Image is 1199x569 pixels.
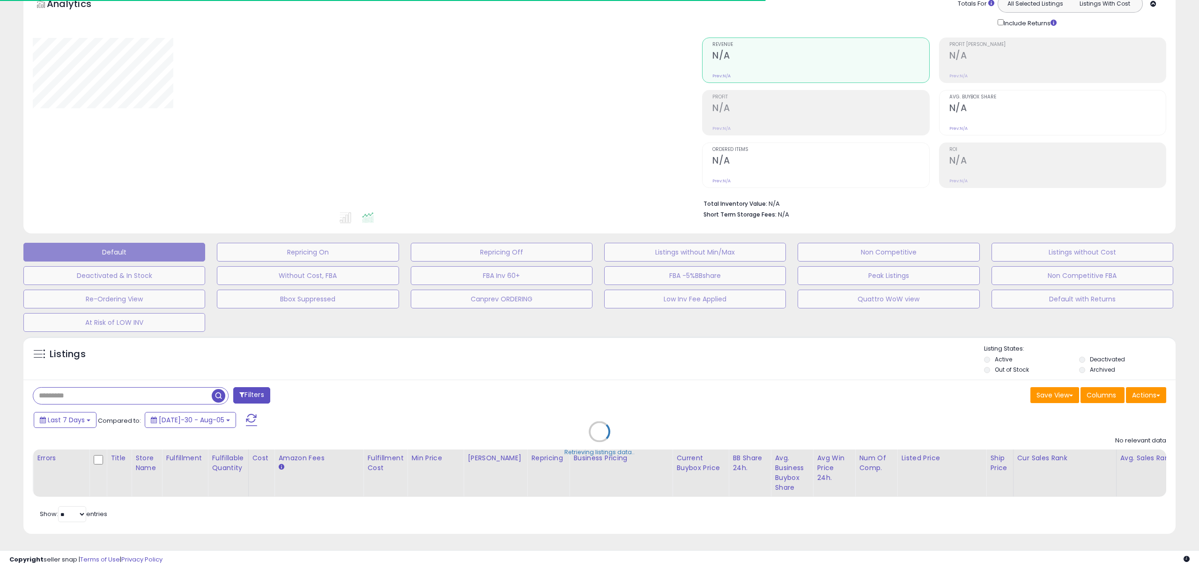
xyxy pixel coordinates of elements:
[411,243,592,262] button: Repricing Off
[798,266,979,285] button: Peak Listings
[217,243,399,262] button: Repricing On
[991,17,1068,28] div: Include Returns
[564,448,635,457] div: Retrieving listings data..
[703,197,1159,209] li: N/A
[703,200,767,208] b: Total Inventory Value:
[949,178,968,184] small: Prev: N/A
[712,103,929,115] h2: N/A
[9,555,44,564] strong: Copyright
[712,50,929,63] h2: N/A
[949,103,1166,115] h2: N/A
[712,155,929,168] h2: N/A
[411,266,592,285] button: FBA Inv 60+
[992,243,1173,262] button: Listings without Cost
[121,555,163,564] a: Privacy Policy
[949,95,1166,100] span: Avg. Buybox Share
[712,126,731,131] small: Prev: N/A
[703,210,777,218] b: Short Term Storage Fees:
[411,290,592,308] button: Canprev ORDERING
[217,266,399,285] button: Without Cost, FBA
[949,147,1166,152] span: ROI
[992,266,1173,285] button: Non Competitive FBA
[798,243,979,262] button: Non Competitive
[23,313,205,332] button: At Risk of LOW INV
[949,126,968,131] small: Prev: N/A
[712,178,731,184] small: Prev: N/A
[604,266,786,285] button: FBA -5%BBshare
[712,73,731,79] small: Prev: N/A
[23,243,205,262] button: Default
[798,290,979,308] button: Quattro WoW view
[992,290,1173,308] button: Default with Returns
[712,42,929,47] span: Revenue
[712,95,929,100] span: Profit
[949,73,968,79] small: Prev: N/A
[80,555,120,564] a: Terms of Use
[949,50,1166,63] h2: N/A
[23,290,205,308] button: Re-Ordering View
[712,147,929,152] span: Ordered Items
[23,266,205,285] button: Deactivated & In Stock
[9,555,163,564] div: seller snap | |
[949,42,1166,47] span: Profit [PERSON_NAME]
[778,210,789,219] span: N/A
[604,243,786,262] button: Listings without Min/Max
[604,290,786,308] button: Low Inv Fee Applied
[949,155,1166,168] h2: N/A
[217,290,399,308] button: Bbox Suppressed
